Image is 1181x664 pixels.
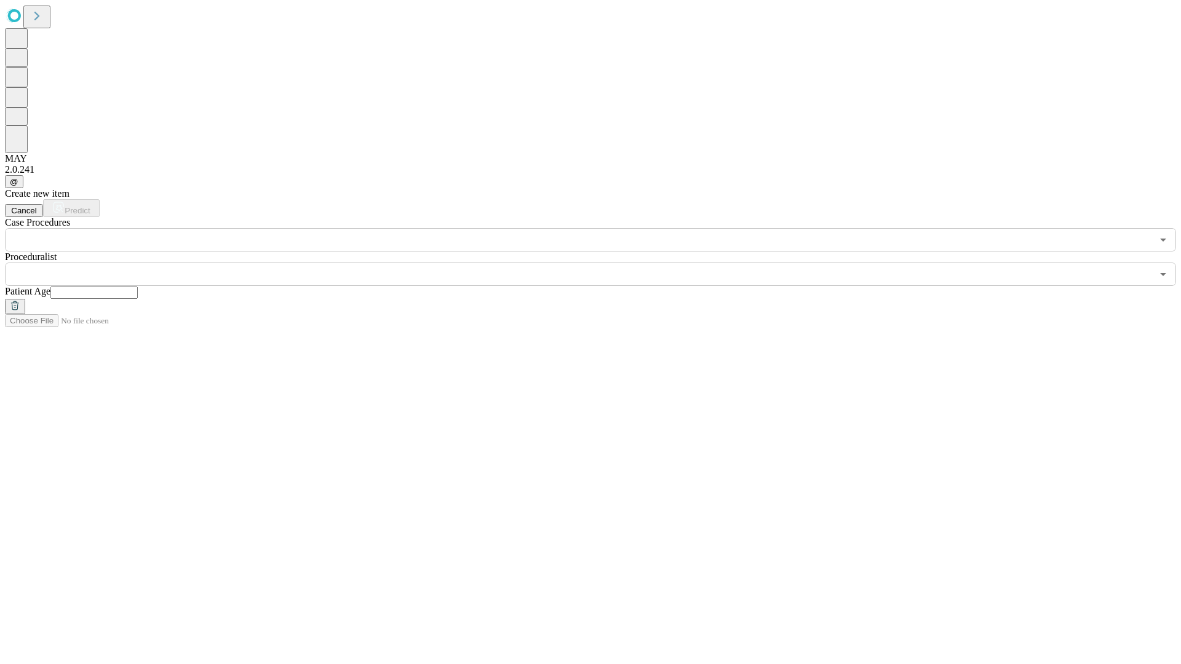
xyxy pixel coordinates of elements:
[5,188,70,199] span: Create new item
[43,199,100,217] button: Predict
[5,175,23,188] button: @
[5,164,1176,175] div: 2.0.241
[5,251,57,262] span: Proceduralist
[10,177,18,186] span: @
[5,217,70,227] span: Scheduled Procedure
[1155,266,1172,283] button: Open
[5,286,50,296] span: Patient Age
[65,206,90,215] span: Predict
[5,204,43,217] button: Cancel
[11,206,37,215] span: Cancel
[1155,231,1172,248] button: Open
[5,153,1176,164] div: MAY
